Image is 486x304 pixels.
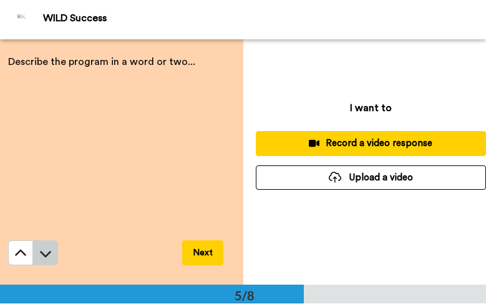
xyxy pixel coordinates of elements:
[350,101,392,115] p: I want to
[256,131,486,155] button: Record a video response
[8,57,195,67] span: Describe the program in a word or two...
[43,12,485,24] div: WILD Success
[256,165,486,190] button: Upload a video
[215,287,275,304] div: 5/8
[182,240,223,265] button: Next
[7,4,37,34] img: Profile Image
[266,137,476,150] div: Record a video response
